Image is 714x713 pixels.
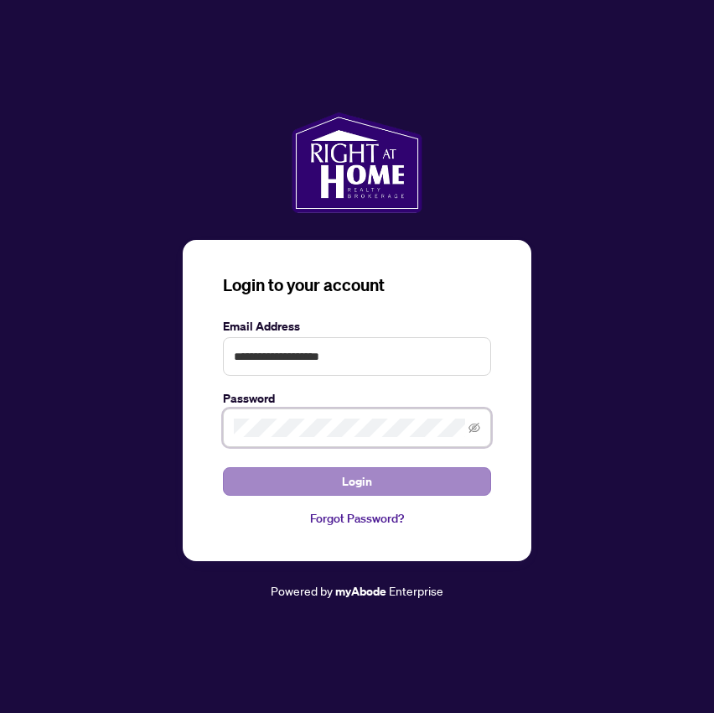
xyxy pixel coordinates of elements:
[292,112,422,213] img: ma-logo
[342,468,372,495] span: Login
[223,273,491,297] h3: Login to your account
[468,422,480,434] span: eye-invisible
[271,583,333,598] span: Powered by
[335,582,386,601] a: myAbode
[223,509,491,528] a: Forgot Password?
[389,583,443,598] span: Enterprise
[223,467,491,496] button: Login
[223,317,491,336] label: Email Address
[223,389,491,408] label: Password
